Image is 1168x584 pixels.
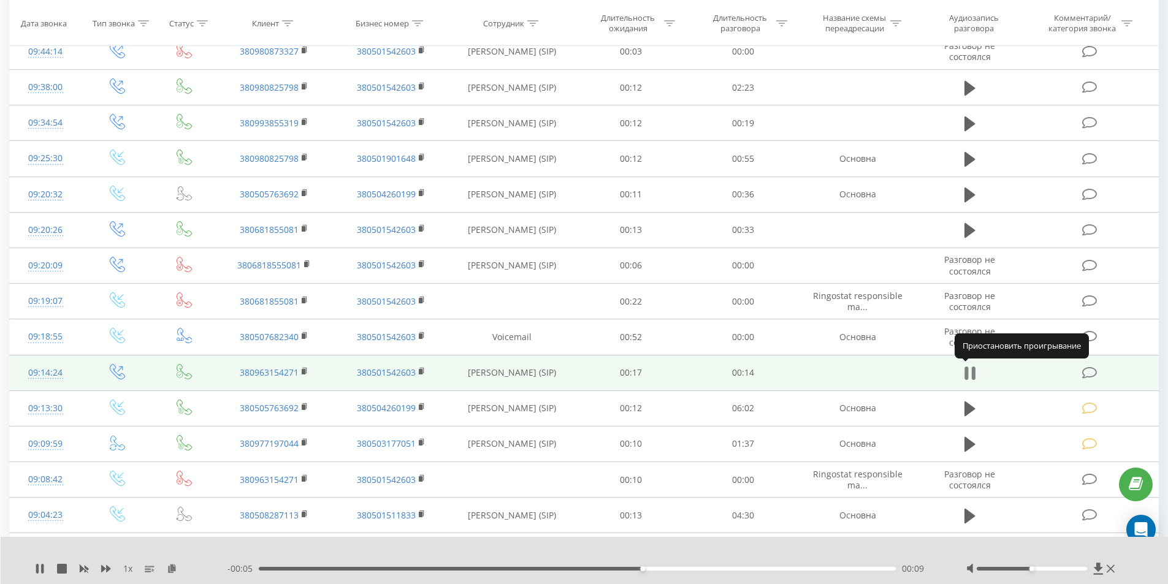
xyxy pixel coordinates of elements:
[240,188,299,200] a: 380505763692
[575,498,687,533] td: 00:13
[240,402,299,414] a: 380505763692
[687,34,800,69] td: 00:00
[934,13,1013,34] div: Аудиозапись разговора
[575,141,687,176] td: 00:12
[799,176,915,212] td: Основна
[575,212,687,248] td: 00:13
[1047,13,1118,34] div: Комментарий/категория звонка
[799,533,915,569] td: Основна
[449,105,575,141] td: [PERSON_NAME] (SIP)
[575,533,687,569] td: 00:13
[356,18,409,28] div: Бизнес номер
[1126,515,1156,544] div: Open Intercom Messenger
[240,224,299,235] a: 380681855081
[123,563,132,575] span: 1 x
[357,82,416,93] a: 380501542603
[357,224,416,235] a: 380501542603
[575,105,687,141] td: 00:12
[944,254,995,276] span: Разговор не состоялся
[687,176,800,212] td: 00:36
[449,141,575,176] td: [PERSON_NAME] (SIP)
[575,426,687,461] td: 00:10
[22,396,69,420] div: 09:13:30
[357,474,416,485] a: 380501542603
[22,254,69,278] div: 09:20:09
[449,248,575,283] td: [PERSON_NAME] (SIP)
[799,141,915,176] td: Основна
[575,34,687,69] td: 00:03
[240,438,299,449] a: 380977197044
[687,390,800,426] td: 06:02
[240,331,299,343] a: 380507682340
[240,295,299,307] a: 380681855081
[240,366,299,378] a: 380963154271
[575,390,687,426] td: 00:12
[955,333,1089,358] div: Приостановить проигрывание
[240,509,299,521] a: 380508287113
[357,402,416,414] a: 380504260199
[708,13,773,34] div: Длительность разговора
[22,468,69,491] div: 09:08:42
[902,563,924,575] span: 00:09
[237,259,301,271] a: 3806818555081
[357,331,416,343] a: 380501542603
[595,13,661,34] div: Длительность ожидания
[22,111,69,135] div: 09:34:54
[449,34,575,69] td: [PERSON_NAME] (SIP)
[22,146,69,170] div: 09:25:30
[449,533,575,569] td: [PERSON_NAME] (SIP)
[357,153,416,164] a: 380501901648
[357,45,416,57] a: 380501542603
[240,45,299,57] a: 380980873327
[813,468,903,491] span: Ringostat responsible ma...
[357,259,416,271] a: 380501542603
[687,426,800,461] td: 01:37
[944,468,995,491] span: Разговор не состоялся
[687,319,800,355] td: 00:00
[227,563,259,575] span: - 00:05
[687,498,800,533] td: 04:30
[687,355,800,390] td: 00:14
[449,70,575,105] td: [PERSON_NAME] (SIP)
[240,117,299,129] a: 380993855319
[449,355,575,390] td: [PERSON_NAME] (SIP)
[22,75,69,99] div: 09:38:00
[449,390,575,426] td: [PERSON_NAME] (SIP)
[357,509,416,521] a: 380501511833
[687,105,800,141] td: 00:19
[240,82,299,93] a: 380980825798
[357,295,416,307] a: 380501542603
[357,438,416,449] a: 380503177051
[944,325,995,348] span: Разговор не состоялся
[22,183,69,207] div: 09:20:32
[169,18,194,28] div: Статус
[21,18,67,28] div: Дата звонка
[640,566,645,571] div: Accessibility label
[575,70,687,105] td: 00:12
[687,141,800,176] td: 00:55
[93,18,135,28] div: Тип звонка
[449,319,575,355] td: Voicemail
[822,13,887,34] div: Название схемы переадресации
[575,248,687,283] td: 00:06
[449,426,575,461] td: [PERSON_NAME] (SIP)
[687,248,800,283] td: 00:00
[799,426,915,461] td: Основна
[944,40,995,63] span: Разговор не состоялся
[799,319,915,355] td: Основна
[687,212,800,248] td: 00:33
[357,188,416,200] a: 380504260199
[1029,566,1034,571] div: Accessibility label
[944,290,995,313] span: Разговор не состоялся
[799,390,915,426] td: Основна
[575,176,687,212] td: 00:11
[240,474,299,485] a: 380963154271
[357,117,416,129] a: 380501542603
[357,366,416,378] a: 380501542603
[22,325,69,349] div: 09:18:55
[575,284,687,319] td: 00:22
[22,503,69,527] div: 09:04:23
[449,212,575,248] td: [PERSON_NAME] (SIP)
[575,319,687,355] td: 00:52
[483,18,524,28] div: Сотрудник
